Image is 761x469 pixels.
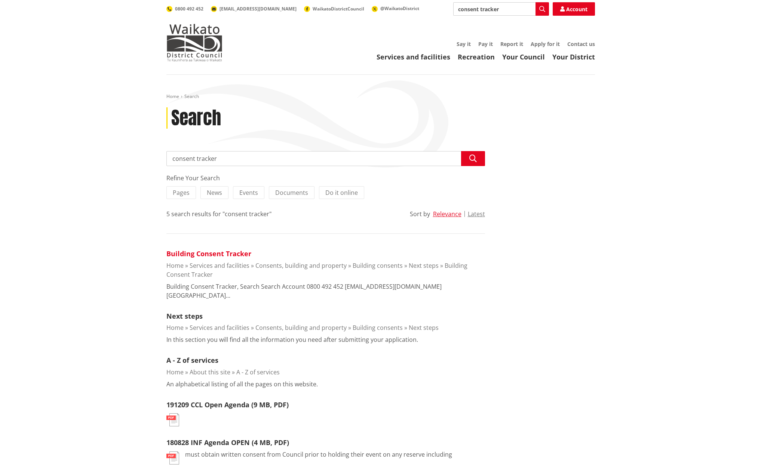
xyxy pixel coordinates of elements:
[166,356,218,365] a: A - Z of services
[166,261,467,279] a: Building Consent Tracker
[166,282,485,300] p: Building Consent Tracker, Search Search Account 0800 492 452 [EMAIL_ADDRESS][DOMAIN_NAME] [GEOGRA...
[377,52,450,61] a: Services and facilities
[166,261,184,270] a: Home
[372,5,419,12] a: @WaikatoDistrict
[453,2,549,16] input: Search input
[380,5,419,12] span: @WaikatoDistrict
[325,188,358,197] span: Do it online
[175,6,203,12] span: 0800 492 452
[353,261,403,270] a: Building consents
[500,40,523,47] a: Report it
[478,40,493,47] a: Pay it
[166,413,179,426] img: document-pdf.svg
[458,52,495,61] a: Recreation
[166,438,289,447] a: 180828 INF Agenda OPEN (4 MB, PDF)
[166,24,223,61] img: Waikato District Council - Te Kaunihera aa Takiwaa o Waikato
[171,107,221,129] h1: Search
[304,6,364,12] a: WaikatoDistrictCouncil
[239,188,258,197] span: Events
[255,261,347,270] a: Consents, building and property
[313,6,364,12] span: WaikatoDistrictCouncil
[457,40,471,47] a: Say it
[502,52,545,61] a: Your Council
[166,451,179,465] img: document-pdf.svg
[531,40,560,47] a: Apply for it
[166,380,318,389] p: An alphabetical listing of all the pages on this website.
[409,261,439,270] a: Next steps
[220,6,297,12] span: [EMAIL_ADDRESS][DOMAIN_NAME]
[166,209,271,218] div: 5 search results for "consent tracker"
[236,368,280,376] a: A - Z of services
[190,368,230,376] a: About this site
[553,2,595,16] a: Account
[255,324,347,332] a: Consents, building and property
[727,438,754,465] iframe: Messenger Launcher
[207,188,222,197] span: News
[433,211,461,217] button: Relevance
[275,188,308,197] span: Documents
[552,52,595,61] a: Your District
[184,93,199,99] span: Search
[166,368,184,376] a: Home
[166,400,289,409] a: 191209 CCL Open Agenda (9 MB, PDF)
[468,211,485,217] button: Latest
[166,151,485,166] input: Search input
[166,312,203,321] a: Next steps
[166,249,251,258] a: Building Consent Tracker
[409,324,439,332] a: Next steps
[166,335,418,344] p: In this section you will find all the information you need after submitting your application.
[185,450,452,459] p: must obtain written consent from Council prior to holding their event on any reserve including
[410,209,430,218] div: Sort by
[166,94,595,100] nav: breadcrumb
[353,324,403,332] a: Building consents
[166,324,184,332] a: Home
[166,174,485,183] div: Refine Your Search
[190,261,249,270] a: Services and facilities
[166,6,203,12] a: 0800 492 452
[211,6,297,12] a: [EMAIL_ADDRESS][DOMAIN_NAME]
[173,188,190,197] span: Pages
[190,324,249,332] a: Services and facilities
[567,40,595,47] a: Contact us
[166,93,179,99] a: Home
